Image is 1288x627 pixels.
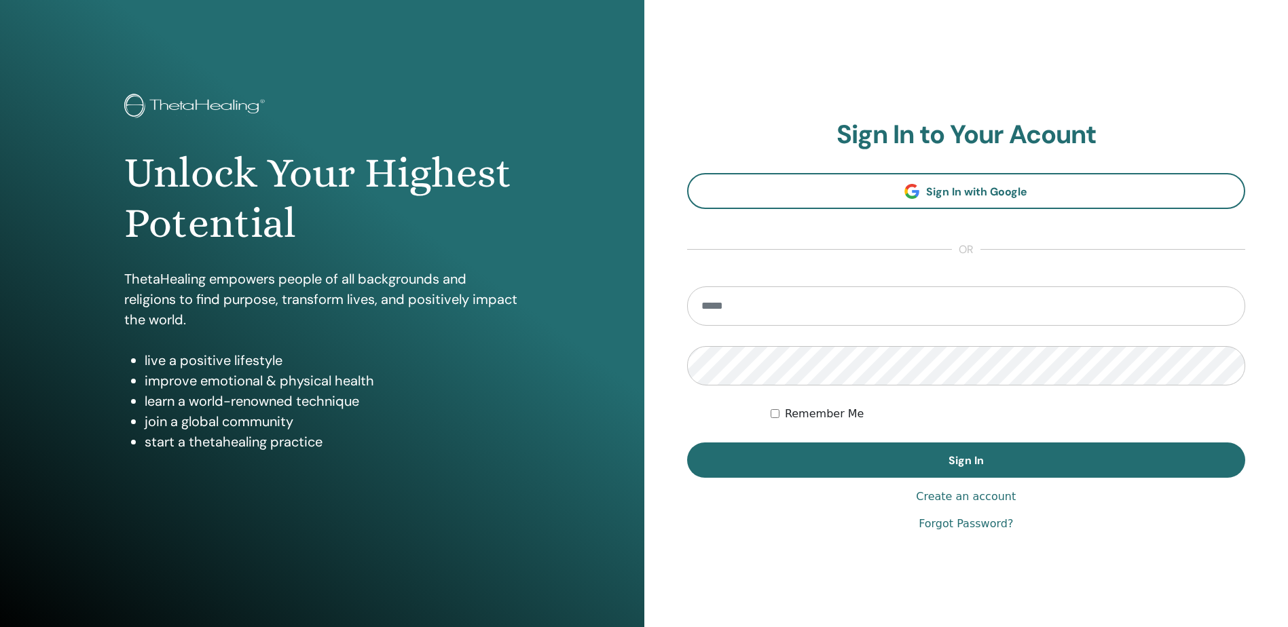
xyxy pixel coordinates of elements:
li: start a thetahealing practice [145,432,519,452]
div: Keep me authenticated indefinitely or until I manually logout [771,406,1245,422]
button: Sign In [687,442,1246,478]
label: Remember Me [785,406,864,422]
a: Create an account [916,489,1016,505]
li: learn a world-renowned technique [145,391,519,411]
p: ThetaHealing empowers people of all backgrounds and religions to find purpose, transform lives, a... [124,269,519,330]
span: or [952,242,980,258]
span: Sign In with Google [926,185,1027,199]
li: join a global community [145,411,519,432]
a: Sign In with Google [687,173,1246,209]
a: Forgot Password? [919,516,1013,532]
h2: Sign In to Your Acount [687,119,1246,151]
li: improve emotional & physical health [145,370,519,391]
li: live a positive lifestyle [145,350,519,370]
span: Sign In [949,453,984,468]
h1: Unlock Your Highest Potential [124,148,519,249]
